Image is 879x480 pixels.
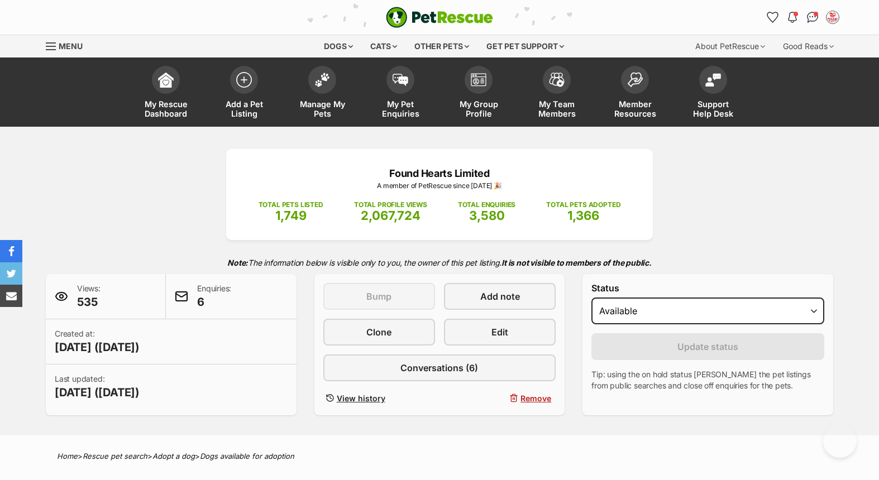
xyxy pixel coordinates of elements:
a: Dogs available for adoption [200,452,294,460]
a: My Team Members [518,60,596,127]
p: Enquiries: [197,283,231,310]
span: [DATE] ([DATE]) [55,385,140,400]
span: 1,366 [567,208,599,223]
span: Add a Pet Listing [219,99,269,118]
label: Status [591,283,824,293]
span: My Pet Enquiries [375,99,426,118]
span: Bump [366,290,391,303]
span: Add note [480,290,520,303]
a: My Pet Enquiries [361,60,439,127]
img: chat-41dd97257d64d25036548639549fe6c8038ab92f7586957e7f3b1b290dea8141.svg [807,12,819,23]
span: My Rescue Dashboard [141,99,191,118]
span: Conversations (6) [400,361,478,375]
iframe: Help Scout Beacon - Open [823,424,857,458]
img: pet-enquiries-icon-7e3ad2cf08bfb03b45e93fb7055b45f3efa6380592205ae92323e6603595dc1f.svg [393,74,408,86]
p: TOTAL PROFILE VIEWS [354,200,427,210]
div: About PetRescue [687,35,773,57]
a: My Rescue Dashboard [127,60,205,127]
button: My account [824,8,842,26]
button: Notifications [784,8,801,26]
img: manage-my-pets-icon-02211641906a0b7f246fdf0571729dbe1e7629f14944591b6c1af311fb30b64b.svg [314,73,330,87]
span: 3,580 [469,208,505,223]
img: logo-e224e6f780fb5917bec1dbf3a21bbac754714ae5b6737aabdf751b685950b380.svg [386,7,493,28]
div: Other pets [407,35,477,57]
a: Manage My Pets [283,60,361,127]
a: Add a Pet Listing [205,60,283,127]
p: Tip: using the on hold status [PERSON_NAME] the pet listings from public searches and close off e... [591,369,824,391]
a: Favourites [763,8,781,26]
span: 6 [197,294,231,310]
span: View history [337,392,385,404]
p: Created at: [55,328,140,355]
p: TOTAL PETS LISTED [259,200,323,210]
p: Found Hearts Limited [243,166,636,181]
div: Good Reads [775,35,842,57]
a: PetRescue [386,7,493,28]
a: Rescue pet search [83,452,147,460]
div: Dogs [316,35,361,57]
span: My Team Members [532,99,582,118]
img: member-resources-icon-8e73f808a243e03378d46382f2149f9095a855e16c252ad45f914b54edf8863c.svg [627,72,643,87]
ul: Account quick links [763,8,842,26]
div: Get pet support [479,35,572,57]
p: A member of PetRescue since [DATE] 🎉 [243,181,636,191]
span: Edit [491,325,508,339]
img: VIC Dogs profile pic [827,12,838,23]
p: The information below is visible only to you, the owner of this pet listing. [46,251,833,274]
button: Update status [591,333,824,360]
p: TOTAL ENQUIRIES [458,200,515,210]
span: 2,067,724 [361,208,421,223]
span: Clone [366,325,391,339]
span: Remove [520,392,551,404]
a: Edit [444,319,556,345]
img: notifications-46538b983faf8c2785f20acdc204bb7945ddae34d4c08c2a6579f10ce5e182be.svg [788,12,797,23]
a: Add note [444,283,556,310]
span: Update status [677,340,738,353]
img: add-pet-listing-icon-0afa8454b4691262ce3f59096e99ab1cd57d4a30225e0717b998d2c9b9846f56.svg [236,72,252,88]
div: Cats [362,35,405,57]
span: Member Resources [610,99,660,118]
a: Conversations [804,8,821,26]
div: > > > [29,452,850,460]
span: Menu [59,41,83,51]
a: Home [57,452,78,460]
a: Member Resources [596,60,674,127]
p: Views: [77,283,101,310]
span: My Group Profile [453,99,504,118]
span: Support Help Desk [688,99,738,118]
img: group-profile-icon-3fa3cf56718a62981997c0bc7e787c4b2cf8bcc04b72c1350f741eb67cf2f40e.svg [471,73,486,87]
a: My Group Profile [439,60,518,127]
span: 1,749 [275,208,307,223]
img: team-members-icon-5396bd8760b3fe7c0b43da4ab00e1e3bb1a5d9ba89233759b79545d2d3fc5d0d.svg [549,73,565,87]
strong: It is not visible to members of the public. [501,258,652,267]
span: 535 [77,294,101,310]
p: Last updated: [55,373,140,400]
img: help-desk-icon-fdf02630f3aa405de69fd3d07c3f3aa587a6932b1a1747fa1d2bba05be0121f9.svg [705,73,721,87]
a: Menu [46,35,90,55]
span: Manage My Pets [297,99,347,118]
a: View history [323,390,435,406]
button: Remove [444,390,556,406]
span: [DATE] ([DATE]) [55,339,140,355]
a: Adopt a dog [152,452,195,460]
a: Clone [323,319,435,345]
img: dashboard-icon-eb2f2d2d3e046f16d808141f083e7271f6b2e854fb5c12c21221c1fb7104beca.svg [158,72,174,88]
a: Support Help Desk [674,60,752,127]
button: Bump [323,283,435,310]
a: Conversations (6) [323,354,556,381]
strong: Note: [227,258,248,267]
p: TOTAL PETS ADOPTED [546,200,620,210]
